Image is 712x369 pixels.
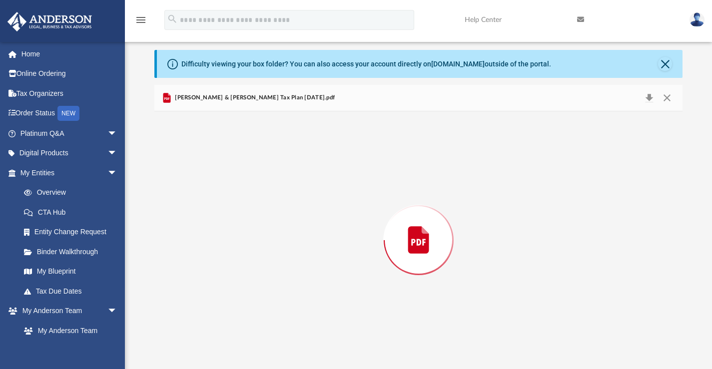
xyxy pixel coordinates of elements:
[14,242,132,262] a: Binder Walkthrough
[14,281,132,301] a: Tax Due Dates
[7,44,132,64] a: Home
[640,91,658,105] button: Download
[107,301,127,322] span: arrow_drop_down
[4,12,95,31] img: Anderson Advisors Platinum Portal
[107,143,127,164] span: arrow_drop_down
[14,202,132,222] a: CTA Hub
[7,123,132,143] a: Platinum Q&Aarrow_drop_down
[7,143,132,163] a: Digital Productsarrow_drop_down
[7,301,127,321] a: My Anderson Teamarrow_drop_down
[14,262,127,282] a: My Blueprint
[7,64,132,84] a: Online Ordering
[135,19,147,26] a: menu
[167,13,178,24] i: search
[431,60,485,68] a: [DOMAIN_NAME]
[107,123,127,144] span: arrow_drop_down
[181,59,551,69] div: Difficulty viewing your box folder? You can also access your account directly on outside of the p...
[7,83,132,103] a: Tax Organizers
[135,14,147,26] i: menu
[107,163,127,183] span: arrow_drop_down
[690,12,705,27] img: User Pic
[7,163,132,183] a: My Entitiesarrow_drop_down
[658,57,672,71] button: Close
[7,103,132,124] a: Order StatusNEW
[14,321,122,341] a: My Anderson Team
[658,91,676,105] button: Close
[154,85,683,369] div: Preview
[57,106,79,121] div: NEW
[14,183,132,203] a: Overview
[14,222,132,242] a: Entity Change Request
[173,93,335,102] span: [PERSON_NAME] & [PERSON_NAME] Tax Plan [DATE].pdf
